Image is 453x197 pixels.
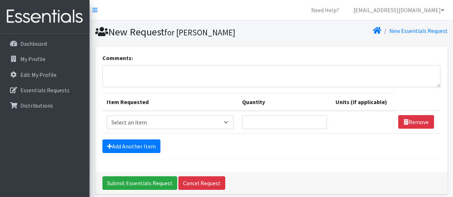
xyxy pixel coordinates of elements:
input: Submit Essentials Request [102,176,177,190]
a: Cancel Request [178,176,225,190]
small: for [PERSON_NAME] [164,27,235,38]
th: Units (if applicable) [331,93,394,111]
p: Distributions [20,102,53,109]
a: Essentials Requests [3,83,87,97]
a: Edit My Profile [3,68,87,82]
a: Remove [398,115,434,129]
p: Essentials Requests [20,87,69,94]
th: Item Requested [102,93,238,111]
label: Comments: [102,54,133,62]
a: Add Another Item [102,139,160,153]
p: Edit My Profile [20,71,57,78]
a: New Essentials Request [389,27,448,34]
img: HumanEssentials [3,5,87,29]
a: [EMAIL_ADDRESS][DOMAIN_NAME] [348,3,450,17]
th: Quantity [238,93,332,111]
p: My Profile [20,55,45,63]
p: Dashboard [20,40,47,47]
a: Need Help? [305,3,345,17]
a: Dashboard [3,36,87,51]
a: Distributions [3,98,87,113]
h1: New Request [95,26,269,38]
a: My Profile [3,52,87,66]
